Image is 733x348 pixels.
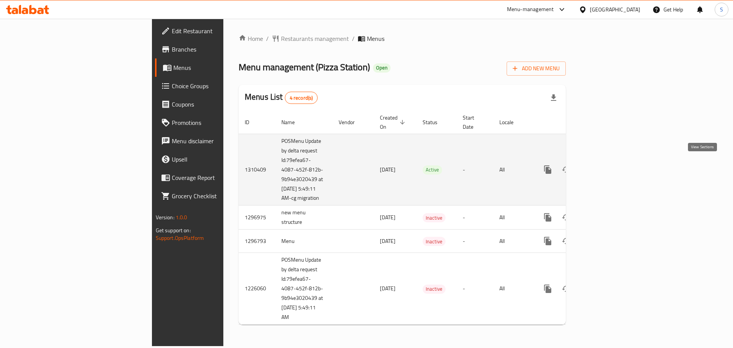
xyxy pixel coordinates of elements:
span: Upsell [172,155,268,164]
td: POSMenu Update by delta request Id:79efea67-4087-452f-812b-9b94e3020439 at [DATE] 5:49:11 AM [275,253,333,325]
td: - [457,134,493,206]
span: Branches [172,45,268,54]
span: Coverage Report [172,173,268,182]
span: Add New Menu [513,64,560,73]
span: Grocery Checklist [172,191,268,201]
a: Edit Restaurant [155,22,274,40]
a: Upsell [155,150,274,168]
span: Menu disclaimer [172,136,268,146]
span: Get support on: [156,225,191,235]
a: Promotions [155,113,274,132]
span: Menu management ( Pizza Station ) [239,58,370,76]
span: 1.0.0 [176,212,187,222]
span: Edit Restaurant [172,26,268,36]
td: - [457,230,493,253]
td: All [493,206,533,230]
span: Inactive [423,237,446,246]
a: Choice Groups [155,77,274,95]
td: Menu [275,230,333,253]
span: Locale [499,118,523,127]
span: [DATE] [380,283,396,293]
span: [DATE] [380,165,396,175]
span: Status [423,118,447,127]
nav: breadcrumb [239,34,566,43]
td: new menu structure [275,206,333,230]
td: POSMenu Update by delta request Id:79efea67-4087-452f-812b-9b94e3020439 at [DATE] 5:49:11 AM-cg m... [275,134,333,206]
h2: Menus List [245,91,318,104]
a: Support.OpsPlatform [156,233,204,243]
span: Open [373,65,391,71]
span: [DATE] [380,236,396,246]
td: - [457,206,493,230]
button: Change Status [557,232,575,250]
a: Menu disclaimer [155,132,274,150]
span: S [720,5,723,14]
div: Export file [544,89,563,107]
button: more [539,160,557,179]
a: Coverage Report [155,168,274,187]
a: Grocery Checklist [155,187,274,205]
span: Restaurants management [281,34,349,43]
a: Coupons [155,95,274,113]
span: Coupons [172,100,268,109]
li: / [352,34,355,43]
button: Change Status [557,160,575,179]
span: Name [281,118,305,127]
td: - [457,253,493,325]
span: Active [423,165,442,174]
button: more [539,232,557,250]
td: All [493,134,533,206]
span: [DATE] [380,212,396,222]
td: All [493,230,533,253]
button: more [539,280,557,298]
div: Open [373,63,391,73]
button: Change Status [557,208,575,227]
button: Add New Menu [507,62,566,76]
a: Branches [155,40,274,58]
a: Restaurants management [272,34,349,43]
table: enhanced table [239,111,618,325]
span: ID [245,118,259,127]
span: Vendor [339,118,365,127]
span: Start Date [463,113,484,131]
span: 4 record(s) [285,94,318,102]
span: Menus [367,34,384,43]
span: Version: [156,212,174,222]
a: Menus [155,58,274,77]
div: [GEOGRAPHIC_DATA] [590,5,640,14]
span: Inactive [423,285,446,293]
button: more [539,208,557,227]
td: All [493,253,533,325]
span: Menus [173,63,268,72]
div: Menu-management [507,5,554,14]
span: Inactive [423,214,446,222]
span: Created On [380,113,407,131]
span: Promotions [172,118,268,127]
span: Choice Groups [172,81,268,91]
button: Change Status [557,280,575,298]
th: Actions [533,111,618,134]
